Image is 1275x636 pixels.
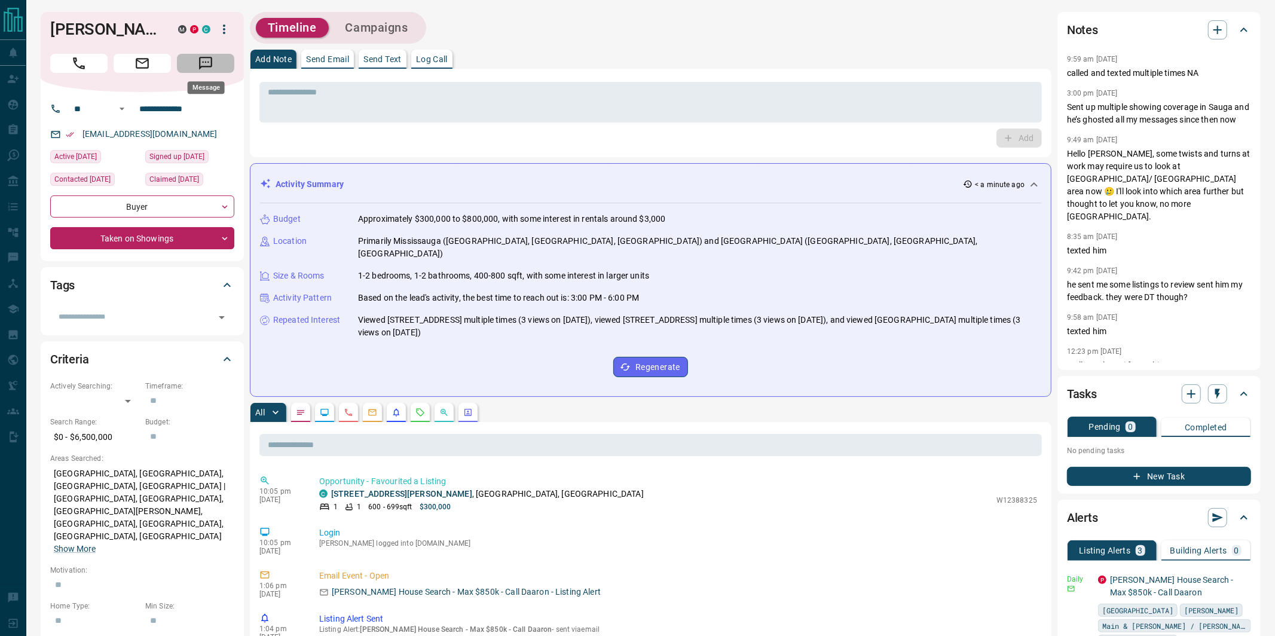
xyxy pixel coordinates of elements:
[1067,503,1251,532] div: Alerts
[202,25,210,33] div: condos.ca
[213,309,230,326] button: Open
[1067,136,1118,144] p: 9:49 am [DATE]
[360,625,552,634] span: [PERSON_NAME] House Search - Max $850k - Call Daaron
[344,408,353,417] svg: Calls
[1067,16,1251,44] div: Notes
[368,408,377,417] svg: Emails
[54,543,96,555] button: Show More
[319,570,1037,582] p: Email Event - Open
[1067,244,1251,257] p: texted him
[306,55,349,63] p: Send Email
[50,565,234,576] p: Motivation:
[50,276,75,295] h2: Tags
[1128,423,1133,431] p: 0
[1089,423,1121,431] p: Pending
[255,55,292,63] p: Add Note
[50,464,234,559] p: [GEOGRAPHIC_DATA], [GEOGRAPHIC_DATA], [GEOGRAPHIC_DATA], [GEOGRAPHIC_DATA] | [GEOGRAPHIC_DATA], [...
[1138,546,1143,555] p: 3
[115,102,129,116] button: Open
[50,381,139,392] p: Actively Searching:
[296,408,305,417] svg: Notes
[1067,313,1118,322] p: 9:58 am [DATE]
[50,453,234,464] p: Areas Searched:
[1067,347,1122,356] p: 12:23 pm [DATE]
[1067,55,1118,63] p: 9:59 am [DATE]
[177,54,234,73] span: Message
[320,408,329,417] svg: Lead Browsing Activity
[145,381,234,392] p: Timeframe:
[1067,508,1098,527] h2: Alerts
[50,54,108,73] span: Call
[50,271,234,299] div: Tags
[145,173,234,189] div: Mon Feb 10 2025
[145,150,234,167] div: Fri Feb 07 2025
[1067,384,1097,403] h2: Tasks
[1170,546,1227,555] p: Building Alerts
[319,539,1037,548] p: [PERSON_NAME] logged into [DOMAIN_NAME]
[1067,20,1098,39] h2: Notes
[1067,467,1251,486] button: New Task
[439,408,449,417] svg: Opportunities
[256,18,329,38] button: Timeline
[331,489,472,499] a: [STREET_ADDRESS][PERSON_NAME]
[1098,576,1106,584] div: property.ca
[1079,546,1131,555] p: Listing Alerts
[259,547,301,555] p: [DATE]
[273,292,332,304] p: Activity Pattern
[358,235,1041,260] p: Primarily Mississauga ([GEOGRAPHIC_DATA], [GEOGRAPHIC_DATA], [GEOGRAPHIC_DATA]) and [GEOGRAPHIC_D...
[334,502,338,512] p: 1
[319,625,1037,634] p: Listing Alert : - sent via email
[276,178,344,191] p: Activity Summary
[358,314,1041,339] p: Viewed [STREET_ADDRESS] multiple times (3 views on [DATE]), viewed [STREET_ADDRESS] multiple time...
[319,527,1037,539] p: Login
[1102,620,1247,632] span: Main & [PERSON_NAME] / [PERSON_NAME][GEOGRAPHIC_DATA]
[259,590,301,598] p: [DATE]
[259,625,301,633] p: 1:04 pm
[50,195,234,218] div: Buyer
[613,357,688,377] button: Regenerate
[190,25,198,33] div: property.ca
[1067,233,1118,241] p: 8:35 am [DATE]
[149,173,199,185] span: Claimed [DATE]
[259,496,301,504] p: [DATE]
[331,488,644,500] p: , [GEOGRAPHIC_DATA], [GEOGRAPHIC_DATA]
[1067,101,1251,126] p: Sent up multiple showing coverage in Sauga and he’s ghosted all my messages since then now
[1067,267,1118,275] p: 9:42 pm [DATE]
[1185,423,1227,432] p: Completed
[145,417,234,427] p: Budget:
[1067,359,1251,522] p: really cool guy, i forget his partners name. works from home full time for a company in [GEOGRAPH...
[50,20,160,39] h1: [PERSON_NAME]
[1067,279,1251,304] p: he sent me some listings to review sent him my feedback. they were DT though?
[259,582,301,590] p: 1:06 pm
[66,130,74,139] svg: Email Verified
[996,495,1037,506] p: W12388325
[1067,380,1251,408] div: Tasks
[54,151,97,163] span: Active [DATE]
[50,427,139,447] p: $0 - $6,500,000
[368,502,412,512] p: 600 - 699 sqft
[319,475,1037,488] p: Opportunity - Favourited a Listing
[50,173,139,189] div: Sun Jun 22 2025
[1067,89,1118,97] p: 3:00 pm [DATE]
[1067,585,1075,593] svg: Email
[145,601,234,611] p: Min Size:
[1184,604,1239,616] span: [PERSON_NAME]
[1067,148,1251,223] p: Hello [PERSON_NAME], some twists and turns at work may require us to look at [GEOGRAPHIC_DATA]/ [...
[416,55,448,63] p: Log Call
[50,227,234,249] div: Taken on Showings
[1234,546,1239,555] p: 0
[273,213,301,225] p: Budget
[259,539,301,547] p: 10:05 pm
[415,408,425,417] svg: Requests
[1067,442,1251,460] p: No pending tasks
[463,408,473,417] svg: Agent Actions
[50,417,139,427] p: Search Range:
[50,601,139,611] p: Home Type:
[50,350,89,369] h2: Criteria
[255,408,265,417] p: All
[149,151,204,163] span: Signed up [DATE]
[319,490,328,498] div: condos.ca
[319,613,1037,625] p: Listing Alert Sent
[975,179,1025,190] p: < a minute ago
[54,173,111,185] span: Contacted [DATE]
